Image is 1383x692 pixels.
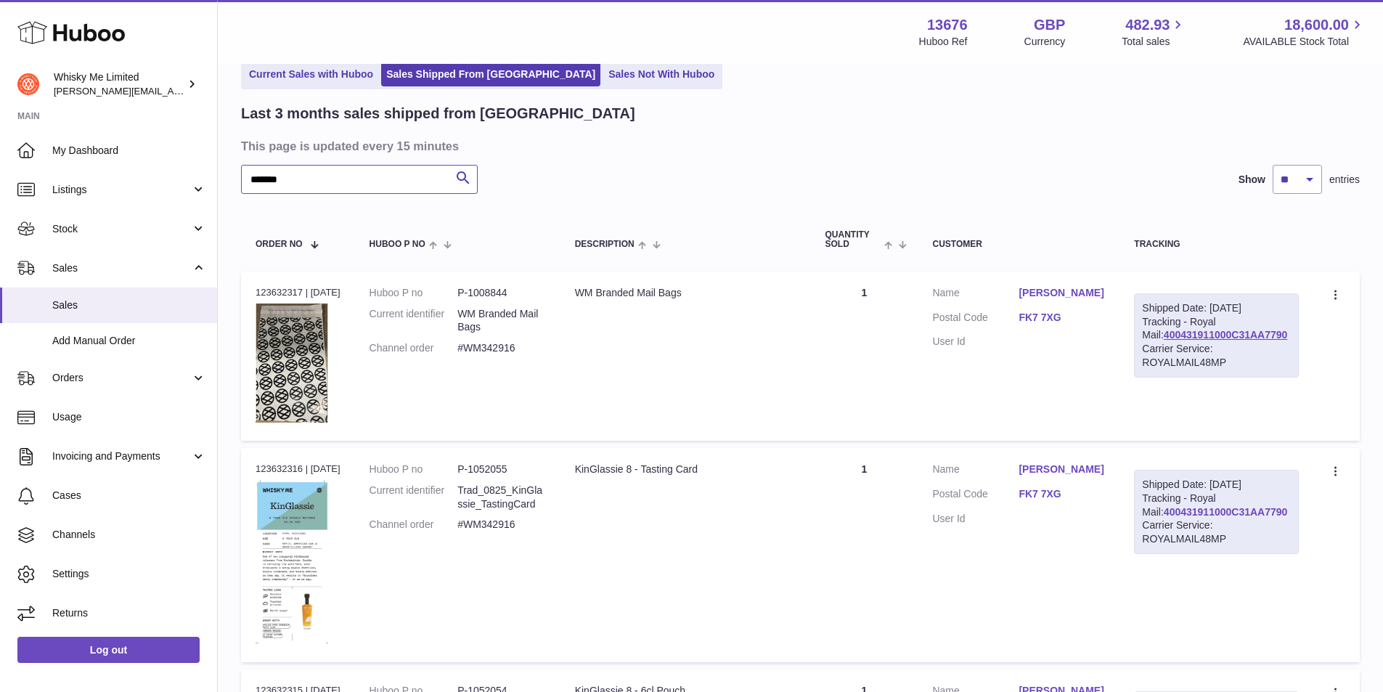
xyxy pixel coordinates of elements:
[52,449,191,463] span: Invoicing and Payments
[457,463,546,476] dd: P-1052055
[575,240,635,249] span: Description
[919,35,968,49] div: Huboo Ref
[811,448,918,662] td: 1
[241,104,635,123] h2: Last 3 months sales shipped from [GEOGRAPHIC_DATA]
[1122,35,1186,49] span: Total sales
[1122,15,1186,49] a: 482.93 Total sales
[1019,463,1105,476] a: [PERSON_NAME]
[932,311,1019,328] dt: Postal Code
[457,307,546,335] dd: WM Branded Mail Bags
[17,637,200,663] a: Log out
[1142,301,1291,315] div: Shipped Date: [DATE]
[52,261,191,275] span: Sales
[603,62,719,86] a: Sales Not With Huboo
[256,286,340,299] div: 123632317 | [DATE]
[54,70,184,98] div: Whisky Me Limited
[52,334,206,348] span: Add Manual Order
[932,335,1019,349] dt: User Id
[825,230,881,249] span: Quantity Sold
[370,307,458,335] dt: Current identifier
[1164,329,1287,341] a: 400431911000C31AA7790
[52,567,206,581] span: Settings
[244,62,378,86] a: Current Sales with Huboo
[1024,35,1066,49] div: Currency
[1125,15,1170,35] span: 482.93
[1019,487,1105,501] a: FK7 7XG
[52,606,206,620] span: Returns
[1142,342,1291,370] div: Carrier Service: ROYALMAIL48MP
[241,138,1356,154] h3: This page is updated every 15 minutes
[52,489,206,502] span: Cases
[932,463,1019,480] dt: Name
[17,73,39,95] img: frances@whiskyshop.com
[457,286,546,300] dd: P-1008844
[932,286,1019,304] dt: Name
[932,240,1105,249] div: Customer
[256,463,340,476] div: 123632316 | [DATE]
[811,272,918,441] td: 1
[1019,311,1105,325] a: FK7 7XG
[1243,15,1366,49] a: 18,600.00 AVAILABLE Stock Total
[381,62,600,86] a: Sales Shipped From [GEOGRAPHIC_DATA]
[457,518,546,532] dd: #WM342916
[1142,518,1291,546] div: Carrier Service: ROYALMAIL48MP
[1142,478,1291,492] div: Shipped Date: [DATE]
[52,528,206,542] span: Channels
[54,85,291,97] span: [PERSON_NAME][EMAIL_ADDRESS][DOMAIN_NAME]
[370,240,425,249] span: Huboo P no
[1134,240,1299,249] div: Tracking
[1284,15,1349,35] span: 18,600.00
[370,341,458,355] dt: Channel order
[457,341,546,355] dd: #WM342916
[52,144,206,158] span: My Dashboard
[1034,15,1065,35] strong: GBP
[370,484,458,511] dt: Current identifier
[575,286,796,300] div: WM Branded Mail Bags
[932,512,1019,526] dt: User Id
[370,463,458,476] dt: Huboo P no
[256,240,303,249] span: Order No
[256,304,328,423] img: 1725358317.png
[52,298,206,312] span: Sales
[1134,470,1299,554] div: Tracking - Royal Mail:
[52,410,206,424] span: Usage
[1243,35,1366,49] span: AVAILABLE Stock Total
[52,222,191,236] span: Stock
[457,484,546,511] dd: Trad_0825_KinGlassie_TastingCard
[927,15,968,35] strong: 13676
[370,518,458,532] dt: Channel order
[1239,173,1265,187] label: Show
[52,371,191,385] span: Orders
[1134,293,1299,378] div: Tracking - Royal Mail:
[1164,506,1287,518] a: 400431911000C31AA7790
[1019,286,1105,300] a: [PERSON_NAME]
[1329,173,1360,187] span: entries
[370,286,458,300] dt: Huboo P no
[256,480,328,644] img: 1752740623.png
[575,463,796,476] div: KinGlassie 8 - Tasting Card
[932,487,1019,505] dt: Postal Code
[52,183,191,197] span: Listings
